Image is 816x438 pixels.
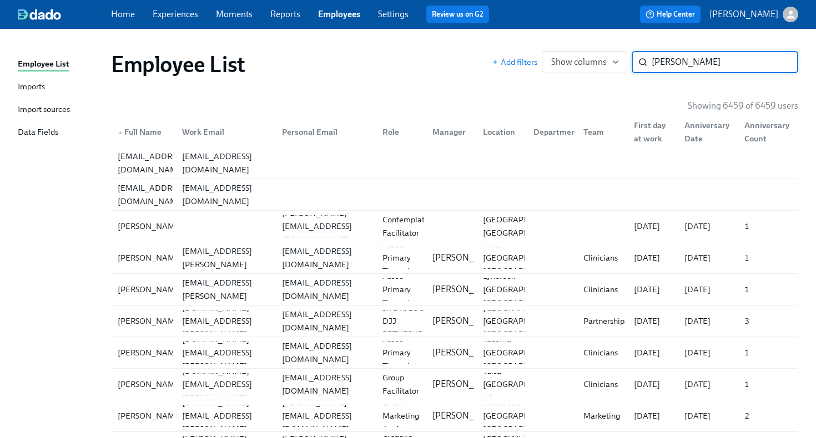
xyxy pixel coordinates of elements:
div: Work Email [173,121,274,143]
a: Employees [318,9,360,19]
div: Tacoma [GEOGRAPHIC_DATA] [GEOGRAPHIC_DATA] [478,333,569,373]
div: [EMAIL_ADDRESS][DOMAIN_NAME] [113,150,192,176]
button: Review us on G2 [426,6,489,23]
div: Akron [GEOGRAPHIC_DATA] [GEOGRAPHIC_DATA] [478,238,569,278]
div: First day at work [629,119,676,145]
p: [PERSON_NAME] [432,315,501,327]
a: Data Fields [18,126,102,140]
div: Anniversary Count [736,121,796,143]
div: [EMAIL_ADDRESS][DOMAIN_NAME] [278,371,374,398]
div: [DATE] [629,378,676,391]
div: Clinicians [579,378,625,391]
div: Data Fields [18,126,58,140]
button: Add filters [492,57,537,68]
div: [GEOGRAPHIC_DATA], [GEOGRAPHIC_DATA] [478,213,571,240]
div: [PERSON_NAME] [113,220,187,233]
div: Assoc Primary Therapist [378,238,424,278]
div: [DATE] [680,346,736,359]
a: [PERSON_NAME][PERSON_NAME][EMAIL_ADDRESS][PERSON_NAME][DOMAIN_NAME][EMAIL_ADDRESS][DOMAIN_NAME]As... [111,242,798,274]
div: Import sources [18,103,70,117]
div: [DATE] [629,283,676,296]
img: dado [18,9,61,20]
p: [PERSON_NAME] [432,378,501,390]
div: Manager [428,125,474,139]
div: [EMAIL_ADDRESS][DOMAIN_NAME] [178,181,274,208]
a: [EMAIL_ADDRESS][DOMAIN_NAME][EMAIL_ADDRESS][DOMAIN_NAME] [111,179,798,211]
a: [PERSON_NAME][PERSON_NAME][DOMAIN_NAME][EMAIL_ADDRESS][PERSON_NAME][DOMAIN_NAME][EMAIL_ADDRESS][D... [111,305,798,337]
p: [PERSON_NAME] [709,8,778,21]
div: Anniversary Date [676,121,736,143]
div: 2 [740,409,796,422]
div: [DATE] [629,409,676,422]
div: Team [575,121,625,143]
div: [PERSON_NAME][EMAIL_ADDRESS][PERSON_NAME][DOMAIN_NAME] [178,263,274,316]
div: [PERSON_NAME][PERSON_NAME][DOMAIN_NAME][EMAIL_ADDRESS][PERSON_NAME][DOMAIN_NAME][EMAIL_ADDRESS][D... [111,337,798,368]
a: Settings [378,9,409,19]
div: [DATE] [629,251,676,264]
a: [PERSON_NAME][PERSON_NAME][DOMAIN_NAME][EMAIL_ADDRESS][PERSON_NAME][DOMAIN_NAME][EMAIL_ADDRESS][D... [111,369,798,400]
div: Full Name [113,125,173,139]
a: Reports [270,9,300,19]
div: ▲Full Name [113,121,173,143]
div: [DATE] [680,409,736,422]
div: [PERSON_NAME] [113,378,187,391]
div: 1 [740,346,796,359]
a: Experiences [153,9,198,19]
div: Employee List [18,58,69,72]
div: 1 [740,283,796,296]
div: Contemplative Facilitator [378,213,440,240]
div: [EMAIL_ADDRESS][DOMAIN_NAME] [178,150,274,176]
span: Show columns [551,57,618,68]
a: Moments [216,9,253,19]
a: Imports [18,80,102,94]
div: Work Email [178,125,274,139]
button: Show columns [542,51,627,73]
div: Team [579,125,625,139]
p: Showing 6459 of 6459 users [688,100,798,112]
div: [EMAIL_ADDRESS][DOMAIN_NAME] [278,339,374,366]
a: Review us on G2 [432,9,483,20]
div: [PERSON_NAME][DOMAIN_NAME][EMAIL_ADDRESS][PERSON_NAME][DOMAIN_NAME] [178,351,274,417]
div: [PERSON_NAME] [113,346,187,359]
a: [PERSON_NAME][PERSON_NAME][EMAIL_ADDRESS][PERSON_NAME][DOMAIN_NAME][EMAIL_ADDRESS][DOMAIN_NAME]As... [111,274,798,305]
div: 1 [740,220,796,233]
div: 3 [740,314,796,328]
div: Imports [18,80,45,94]
div: Clinicians [579,346,625,359]
a: dado [18,9,111,20]
div: Assoc Primary Therapist [378,333,424,373]
div: [DATE] [680,220,736,233]
div: Anniversary Date [680,119,736,145]
div: Department [529,125,584,139]
div: Clinicians [579,251,625,264]
div: [DATE] [629,314,676,328]
div: Location [478,125,525,139]
div: [PERSON_NAME][EMAIL_ADDRESS][PERSON_NAME][DOMAIN_NAME] [178,231,274,284]
div: [PERSON_NAME] [113,283,187,296]
div: Partnerships [579,314,632,328]
div: [EMAIL_ADDRESS][DOMAIN_NAME][EMAIL_ADDRESS][DOMAIN_NAME] [111,179,798,210]
div: [DATE] [680,283,736,296]
div: Clinicians [579,283,625,296]
div: [DATE] [629,220,676,233]
span: Help Center [646,9,695,20]
div: [PERSON_NAME][DOMAIN_NAME][EMAIL_ADDRESS][PERSON_NAME][DOMAIN_NAME] [178,288,274,354]
button: [PERSON_NAME] [709,7,798,22]
a: [PERSON_NAME][PERSON_NAME][DOMAIN_NAME][EMAIL_ADDRESS][PERSON_NAME][DOMAIN_NAME][PERSON_NAME][EMA... [111,400,798,432]
div: Location [474,121,525,143]
h1: Employee List [111,51,245,78]
p: [PERSON_NAME] [432,347,501,359]
div: Anniversary Count [740,119,796,145]
div: Group Facilitator [378,371,424,398]
div: [PERSON_NAME][EMAIL_ADDRESS][DOMAIN_NAME] [278,206,374,246]
p: [PERSON_NAME] [432,410,501,422]
div: Assoc Primary Therapist [378,269,424,309]
div: [DATE] [680,251,736,264]
div: Marketing [579,409,625,422]
div: [GEOGRAPHIC_DATA] [GEOGRAPHIC_DATA] [GEOGRAPHIC_DATA] [478,301,569,341]
div: 1 [740,251,796,264]
div: [EMAIL_ADDRESS][DOMAIN_NAME][EMAIL_ADDRESS][DOMAIN_NAME] [111,147,798,179]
